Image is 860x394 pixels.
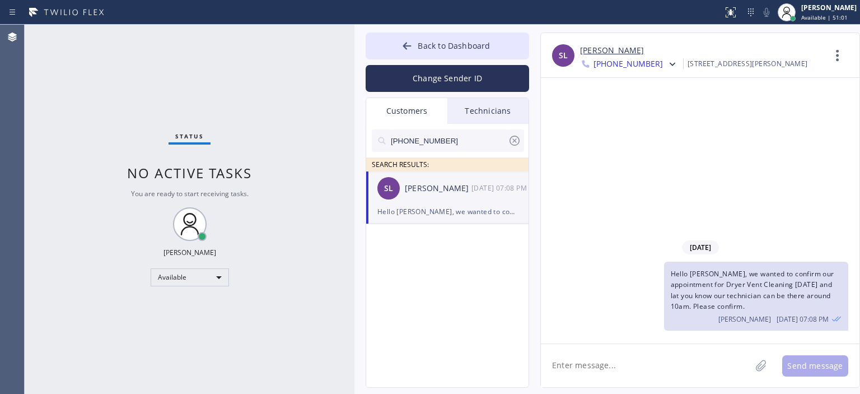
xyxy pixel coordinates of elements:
[372,160,429,169] span: SEARCH RESULTS:
[175,132,204,140] span: Status
[782,355,848,377] button: Send message
[559,49,568,62] span: SL
[384,182,393,195] span: SL
[418,40,490,51] span: Back to Dashboard
[131,189,249,198] span: You are ready to start receiving tasks.
[447,98,529,124] div: Technicians
[471,182,530,194] div: 08/14/2025 9:08 AM
[682,240,719,254] span: [DATE]
[390,129,508,152] input: Search
[366,33,529,59] button: Back to Dashboard
[777,314,829,324] span: [DATE] 07:08 PM
[151,268,229,286] div: Available
[366,98,447,124] div: Customers
[801,13,848,21] span: Available | 51:01
[127,164,252,182] span: No active tasks
[801,3,857,12] div: [PERSON_NAME]
[580,44,644,57] a: [PERSON_NAME]
[593,58,663,72] span: [PHONE_NUMBER]
[759,4,774,20] button: Mute
[664,262,848,331] div: 08/14/2025 9:08 AM
[163,248,216,257] div: [PERSON_NAME]
[366,65,529,92] button: Change Sender ID
[405,182,471,195] div: [PERSON_NAME]
[718,314,771,324] span: [PERSON_NAME]
[688,57,808,70] div: [STREET_ADDRESS][PERSON_NAME]
[377,205,517,218] div: Hello [PERSON_NAME], we wanted to confirm our appointment for Dryer Vent Cleaning [DATE] and lat ...
[671,269,834,311] span: Hello [PERSON_NAME], we wanted to confirm our appointment for Dryer Vent Cleaning [DATE] and lat ...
